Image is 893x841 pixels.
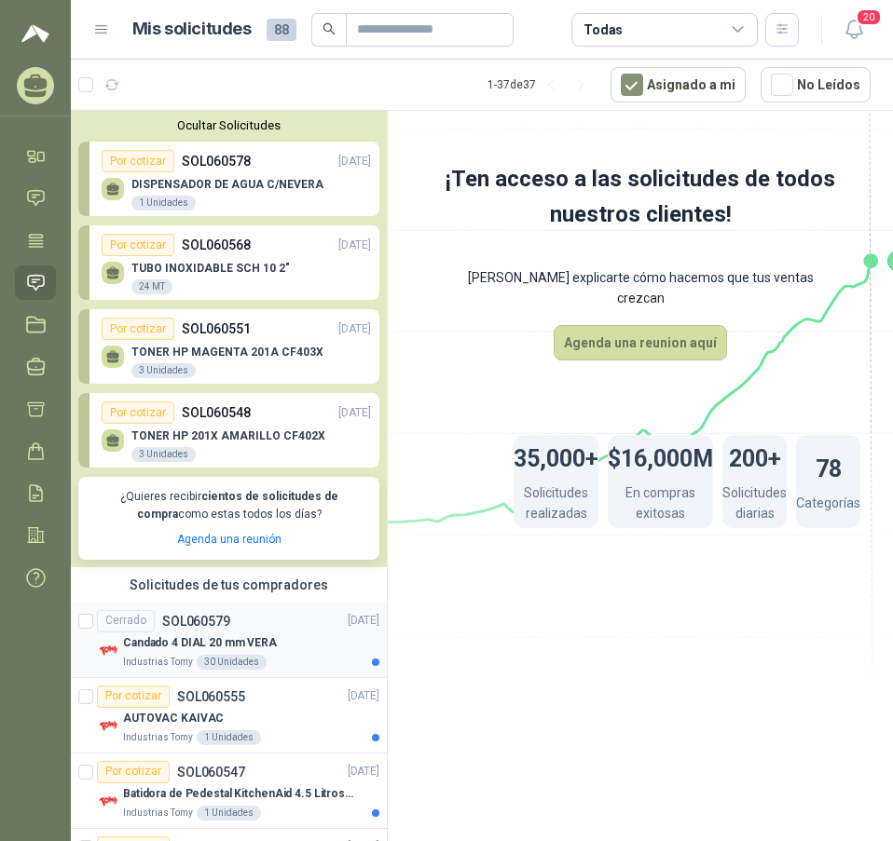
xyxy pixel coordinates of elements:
[97,791,119,813] img: Company Logo
[123,710,224,727] p: AUTOVAC KAIVAC
[21,22,49,45] img: Logo peakr
[131,346,323,359] p: TONER HP MAGENTA 201A CF403X
[78,393,379,468] a: Por cotizarSOL060548[DATE] TONER HP 201X AMARILLO CF402X3 Unidades
[761,67,871,102] button: No Leídos
[182,402,251,423] p: SOL060548
[348,612,379,630] p: [DATE]
[97,761,170,783] div: Por cotizar
[348,763,379,780] p: [DATE]
[97,715,119,738] img: Company Logo
[71,603,387,678] a: CerradoSOL060579[DATE] Company LogoCandado 4 DIAL 20 mm VERAIndustrias Tomy30 Unidades
[71,567,387,603] div: Solicitudes de tus compradores
[856,8,882,26] span: 20
[71,753,387,829] a: Por cotizarSOL060547[DATE] Company LogoBatidora de Pedestal KitchenAid 4.5 Litros Delux PlateadoI...
[182,235,251,255] p: SOL060568
[338,237,371,254] p: [DATE]
[123,785,355,803] p: Batidora de Pedestal KitchenAid 4.5 Litros Delux Plateado
[123,655,193,670] p: Industrias Tomy
[182,319,251,339] p: SOL060551
[102,401,174,424] div: Por cotizar
[78,225,379,300] a: Por cotizarSOL060568[DATE] TUBO INOXIDABLE SCH 10 2"24 MT
[514,482,598,528] p: Solicitudes realizadas
[197,806,261,821] div: 1 Unidades
[584,20,623,40] div: Todas
[608,436,713,477] h1: $16,000M
[611,67,746,102] button: Asignado a mi
[102,150,174,172] div: Por cotizar
[97,610,155,632] div: Cerrado
[608,482,713,528] p: En compras exitosas
[488,70,596,100] div: 1 - 37 de 37
[123,730,193,745] p: Industrias Tomy
[554,325,727,360] button: Agenda una reunion aquí
[267,19,296,41] span: 88
[197,655,267,670] div: 30 Unidades
[71,111,387,567] div: Ocultar SolicitudesPor cotizarSOL060578[DATE] DISPENSADOR DE AGUA C/NEVERA1 UnidadesPor cotizarSO...
[131,429,325,442] p: TONER HP 201X AMARILLO CF402X
[132,16,252,43] h1: Mis solicitudes
[131,447,196,462] div: 3 Unidades
[123,806,193,821] p: Industrias Tomy
[816,446,842,487] h1: 78
[102,318,174,340] div: Por cotizar
[123,634,277,652] p: Candado 4 DIAL 20 mm VERA
[177,766,245,779] p: SOL060547
[177,690,245,703] p: SOL060555
[97,685,170,708] div: Por cotizar
[131,262,290,275] p: TUBO INOXIDABLE SCH 10 2"
[338,320,371,338] p: [DATE]
[348,687,379,705] p: [DATE]
[131,178,323,191] p: DISPENSADOR DE AGUA C/NEVERA
[89,488,368,523] p: ¿Quieres recibir como estas todos los días?
[197,730,261,745] div: 1 Unidades
[837,13,871,47] button: 20
[97,640,119,662] img: Company Logo
[338,153,371,170] p: [DATE]
[102,234,174,256] div: Por cotizar
[71,678,387,753] a: Por cotizarSOL060555[DATE] Company LogoAUTOVAC KAIVACIndustrias Tomy1 Unidades
[131,279,172,294] div: 24 MT
[177,533,282,546] a: Agenda una reunión
[514,436,598,477] h1: 35,000+
[796,493,860,518] p: Categorías
[722,482,787,528] p: Solicitudes diarias
[338,404,371,422] p: [DATE]
[323,22,336,35] span: search
[131,363,196,378] div: 3 Unidades
[78,309,379,384] a: Por cotizarSOL060551[DATE] TONER HP MAGENTA 201A CF403X3 Unidades
[131,196,196,210] div: 1 Unidades
[78,118,379,132] button: Ocultar Solicitudes
[182,151,251,171] p: SOL060578
[78,142,379,216] a: Por cotizarSOL060578[DATE] DISPENSADOR DE AGUA C/NEVERA1 Unidades
[137,490,338,521] b: cientos de solicitudes de compra
[162,615,230,628] p: SOL060579
[729,436,781,477] h1: 200+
